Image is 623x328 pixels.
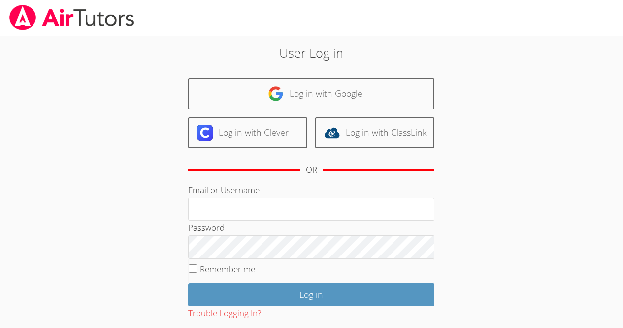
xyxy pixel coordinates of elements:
img: clever-logo-6eab21bc6e7a338710f1a6ff85c0baf02591cd810cc4098c63d3a4b26e2feb20.svg [197,125,213,141]
h2: User Log in [143,43,480,62]
input: Log in [188,283,434,306]
label: Remember me [200,263,255,275]
a: Log in with Clever [188,117,307,148]
label: Email or Username [188,184,260,196]
div: OR [306,163,317,177]
a: Log in with Google [188,78,434,109]
img: classlink-logo-d6bb404cc1216ec64c9a2012d9dc4662098be43eaf13dc465df04b49fa7ab582.svg [324,125,340,141]
img: google-logo-50288ca7cdecda66e5e0955fdab243c47b7ad437acaf1139b6f446037453330a.svg [268,86,284,102]
button: Trouble Logging In? [188,306,261,321]
a: Log in with ClassLink [315,117,434,148]
img: airtutors_banner-c4298cdbf04f3fff15de1276eac7730deb9818008684d7c2e4769d2f7ddbe033.png [8,5,135,30]
label: Password [188,222,225,233]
